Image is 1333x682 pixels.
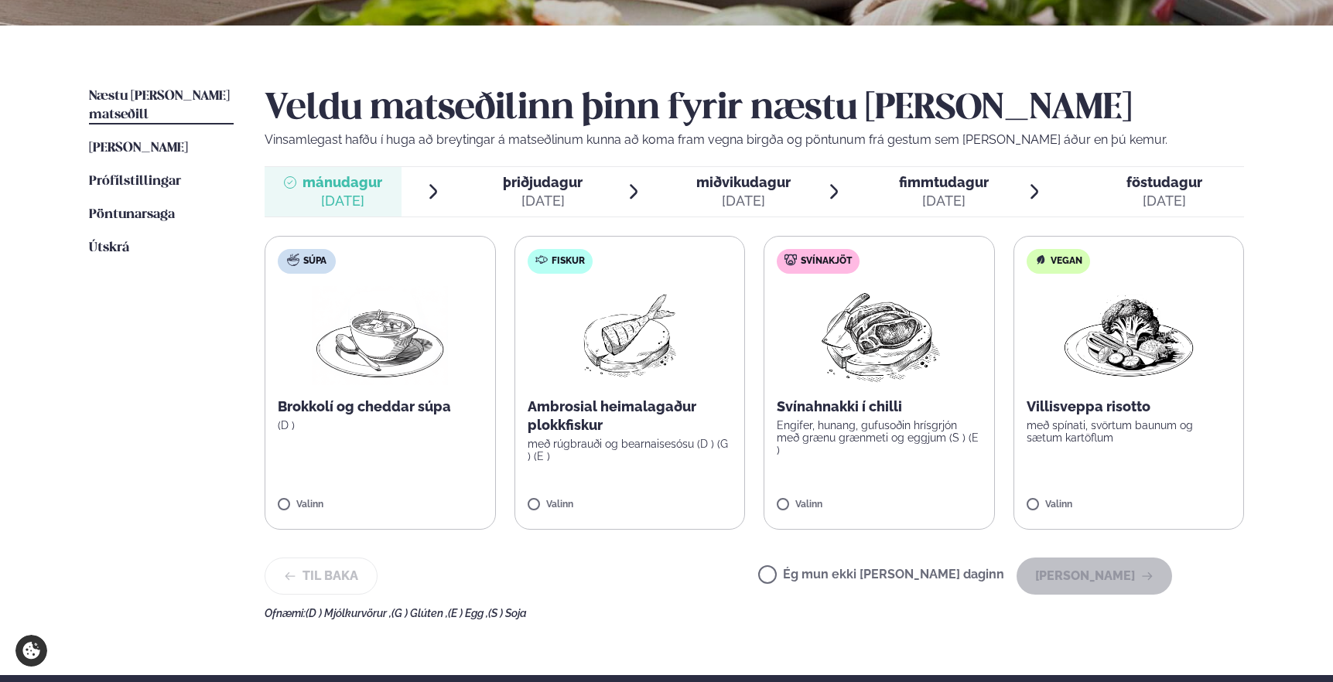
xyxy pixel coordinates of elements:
[1034,254,1047,266] img: Vegan.svg
[503,192,583,210] div: [DATE]
[552,255,585,268] span: Fiskur
[784,254,797,266] img: pork.svg
[89,172,181,191] a: Prófílstillingar
[1126,174,1202,190] span: föstudagur
[448,607,488,619] span: (E ) Egg ,
[528,438,733,462] p: með rúgbrauði og bearnaisesósu (D ) (G ) (E )
[696,192,791,210] div: [DATE]
[777,419,982,456] p: Engifer, hunang, gufusoðin hrísgrjón með grænu grænmeti og eggjum (S ) (E )
[1061,286,1197,385] img: Vegan.png
[265,131,1244,149] p: Vinsamlegast hafðu í huga að breytingar á matseðlinum kunna að koma fram vegna birgða og pöntunum...
[278,397,483,416] p: Brokkolí og cheddar súpa
[777,397,982,416] p: Svínahnakki í chilli
[811,286,948,385] img: Pork-Meat.png
[1027,419,1232,444] p: með spínati, svörtum baunum og sætum kartöflum
[899,192,989,210] div: [DATE]
[278,419,483,431] p: (D )
[265,558,378,595] button: Til baka
[89,208,175,221] span: Pöntunarsaga
[306,607,391,619] span: (D ) Mjólkurvörur ,
[265,87,1244,131] h2: Veldu matseðilinn þinn fyrir næstu [PERSON_NAME]
[1051,255,1082,268] span: Vegan
[312,286,448,385] img: Soup.png
[287,254,299,266] img: soup.svg
[265,607,1244,619] div: Ofnæmi:
[89,142,188,155] span: [PERSON_NAME]
[488,607,527,619] span: (S ) Soja
[899,174,989,190] span: fimmtudagur
[89,90,230,121] span: Næstu [PERSON_NAME] matseðill
[89,206,175,224] a: Pöntunarsaga
[696,174,791,190] span: miðvikudagur
[1017,558,1172,595] button: [PERSON_NAME]
[1027,397,1232,416] p: Villisveppa risotto
[303,255,326,268] span: Súpa
[89,241,129,254] span: Útskrá
[391,607,448,619] span: (G ) Glúten ,
[89,175,181,188] span: Prófílstillingar
[89,87,234,124] a: Næstu [PERSON_NAME] matseðill
[535,254,548,266] img: fish.svg
[15,635,47,667] a: Cookie settings
[528,397,733,435] p: Ambrosial heimalagaður plokkfiskur
[1126,192,1202,210] div: [DATE]
[89,239,129,257] a: Útskrá
[580,286,679,385] img: fish.png
[503,174,583,190] span: þriðjudagur
[302,192,382,210] div: [DATE]
[302,174,382,190] span: mánudagur
[801,255,852,268] span: Svínakjöt
[89,139,188,158] a: [PERSON_NAME]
